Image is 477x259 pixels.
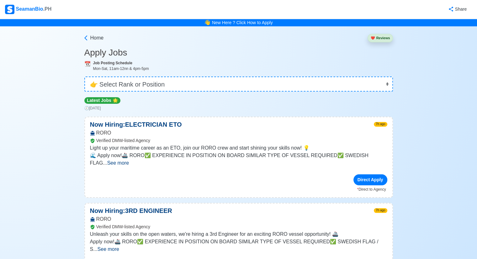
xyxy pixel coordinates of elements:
[85,144,392,174] div: Light up your maritime career as an ETO, join our RORO crew and start shining your skills now! 💡
[84,97,120,104] p: Latest Jobs
[96,224,150,229] span: Verified DMW-listed Agency
[85,206,177,215] p: Now Hiring: 3RD ENGINEER
[370,36,375,40] span: heart
[93,66,393,71] div: Mon-Sat, 11am-12nn & 4pm-5pm
[90,153,368,166] span: 🌊 Apply now!🚢 RORO✅ EXPERIENCE IN POSITION ON BOARD SIMILAR TYPE OF VESSEL REQUIRED✅ SWEDISH FLAG
[103,160,129,166] span: ...
[90,187,386,192] p: Direct to Agency
[84,106,101,110] span: 🕖 [DATE]
[43,6,52,12] span: .PH
[5,5,51,14] div: SeamanBio
[93,246,119,252] span: ...
[98,246,119,252] span: See more
[442,3,472,15] button: Share
[368,34,393,42] button: heartReviews
[83,34,104,42] a: Home
[107,160,129,166] span: See more
[85,129,392,144] div: RORO
[353,174,387,185] div: Direct Apply
[204,19,210,26] span: bell
[84,47,393,58] h3: Apply Jobs
[90,34,104,42] span: Home
[374,208,387,213] span: 7h ago
[85,215,392,230] div: RORO
[90,239,379,252] span: Apply now!🚢 RORO✅ EXPERIENCE IN POSITION ON BOARD SIMILAR TYPE OF VESSEL REQUIRED✅ SWEDISH FLAG / S
[5,5,14,14] img: Logo
[212,20,273,25] a: New Here ? Click How to Apply
[84,61,91,66] span: calendar
[374,122,387,127] span: 7h ago
[113,98,118,103] span: star
[96,138,150,143] span: Verified DMW-listed Agency
[85,120,187,129] p: Now Hiring: ELECTRICIAN ETO
[93,61,132,65] b: Job Posting Schedule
